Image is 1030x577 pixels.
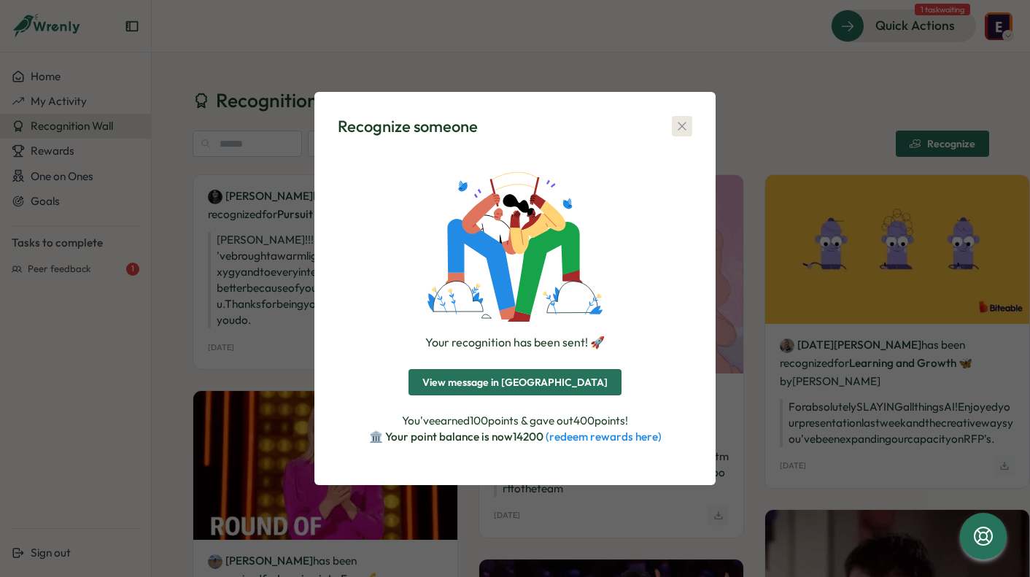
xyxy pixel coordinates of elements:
[369,413,662,429] p: You've earned 100 points & gave out 400 points!
[369,429,662,445] p: 🏛️ Your point balance is now 14200
[425,333,605,352] div: Your recognition has been sent! 🚀
[546,430,662,444] a: (redeem rewards here)
[338,115,478,138] div: Recognize someone
[408,369,622,395] button: View message in [GEOGRAPHIC_DATA]
[422,370,608,395] span: View message in [GEOGRAPHIC_DATA]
